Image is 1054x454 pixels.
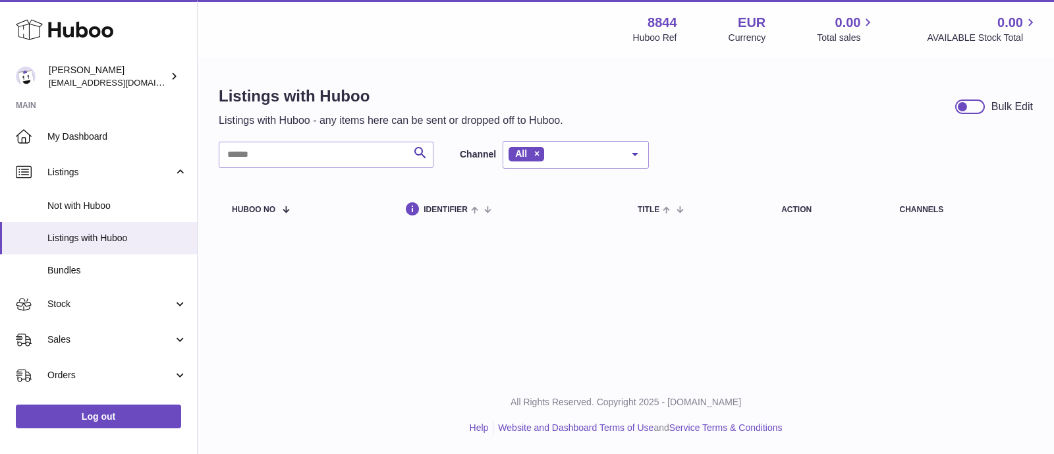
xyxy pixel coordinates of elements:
span: Listings [47,166,173,179]
span: Not with Huboo [47,200,187,212]
a: Log out [16,405,181,428]
div: channels [900,206,1020,214]
span: 0.00 [835,14,861,32]
span: title [638,206,659,214]
strong: 8844 [648,14,677,32]
span: Bundles [47,264,187,277]
p: Listings with Huboo - any items here can be sent or dropped off to Huboo. [219,113,563,128]
span: identifier [424,206,468,214]
li: and [493,422,782,434]
span: My Dashboard [47,130,187,143]
a: Service Terms & Conditions [669,422,783,433]
span: Listings with Huboo [47,232,187,244]
span: All [515,148,527,159]
div: [PERSON_NAME] [49,64,167,89]
span: Total sales [817,32,875,44]
label: Channel [460,148,496,161]
span: AVAILABLE Stock Total [927,32,1038,44]
span: [EMAIL_ADDRESS][DOMAIN_NAME] [49,77,194,88]
a: 0.00 AVAILABLE Stock Total [927,14,1038,44]
span: Stock [47,298,173,310]
div: action [781,206,873,214]
a: 0.00 Total sales [817,14,875,44]
strong: EUR [738,14,765,32]
img: internalAdmin-8844@internal.huboo.com [16,67,36,86]
p: All Rights Reserved. Copyright 2025 - [DOMAIN_NAME] [208,396,1043,409]
span: Sales [47,333,173,346]
span: Orders [47,369,173,382]
span: Huboo no [232,206,275,214]
span: 0.00 [997,14,1023,32]
h1: Listings with Huboo [219,86,563,107]
a: Website and Dashboard Terms of Use [498,422,653,433]
div: Bulk Edit [991,99,1033,114]
div: Currency [729,32,766,44]
div: Huboo Ref [633,32,677,44]
a: Help [470,422,489,433]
